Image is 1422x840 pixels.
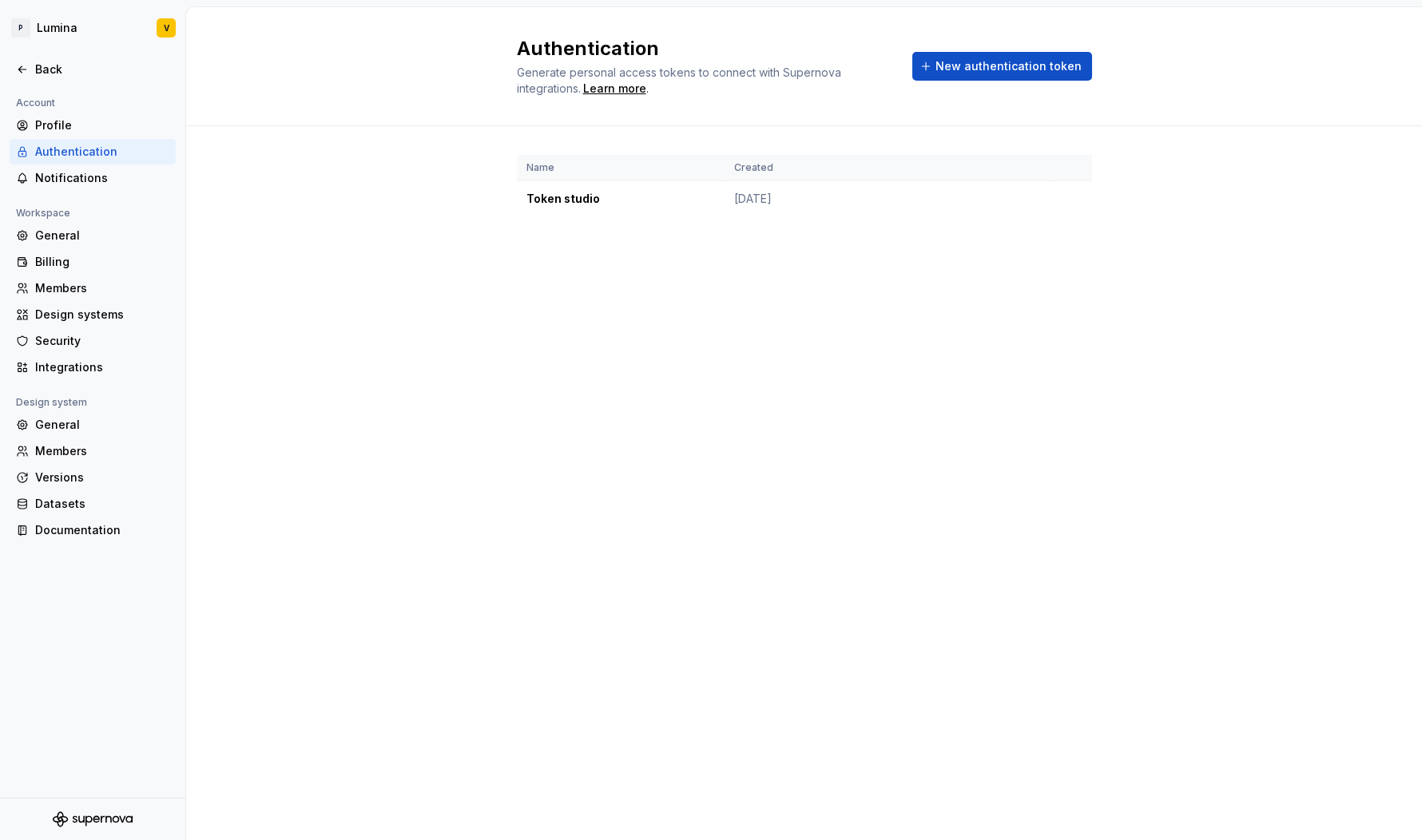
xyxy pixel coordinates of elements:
a: Integrations [10,355,176,380]
div: Account [10,93,62,113]
a: General [10,223,176,248]
a: Datasets [10,491,176,517]
a: Documentation [10,517,176,543]
div: Back [35,61,169,77]
div: Integrations [35,359,169,375]
td: [DATE] [725,181,1051,217]
span: . [581,83,649,95]
div: P [11,18,30,38]
div: Lumina [37,20,77,36]
div: Versions [35,470,169,485]
th: Name [517,155,725,181]
a: Members [10,438,176,464]
a: Security [10,328,176,354]
a: Notifications [10,165,176,191]
a: Versions [10,465,176,490]
a: Billing [10,249,176,275]
div: Design system [10,393,93,412]
button: PLuminaV [3,10,182,46]
div: Design systems [35,307,169,323]
span: Generate personal access tokens to connect with Supernova integrations. [517,65,844,95]
td: Token studio [517,181,725,217]
a: Learn more [583,81,646,97]
div: Billing [35,254,169,270]
div: Authentication [35,144,169,160]
div: V [164,22,169,34]
a: Back [10,57,176,82]
div: General [35,228,169,244]
div: Security [35,333,169,349]
div: General [35,417,169,433]
h2: Authentication [517,36,893,61]
div: Profile [35,117,169,133]
div: Members [35,443,169,459]
div: Documentation [35,522,169,538]
a: Authentication [10,139,176,164]
a: Profile [10,113,176,138]
svg: Supernova Logo [53,811,133,827]
div: Notifications [35,170,169,186]
div: Members [35,280,169,296]
button: New authentication token [912,52,1092,81]
span: New authentication token [935,58,1082,74]
div: Workspace [10,204,77,223]
a: Design systems [10,302,176,327]
a: General [10,412,176,438]
a: Members [10,275,176,301]
div: Datasets [35,496,169,512]
th: Created [725,155,1051,181]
